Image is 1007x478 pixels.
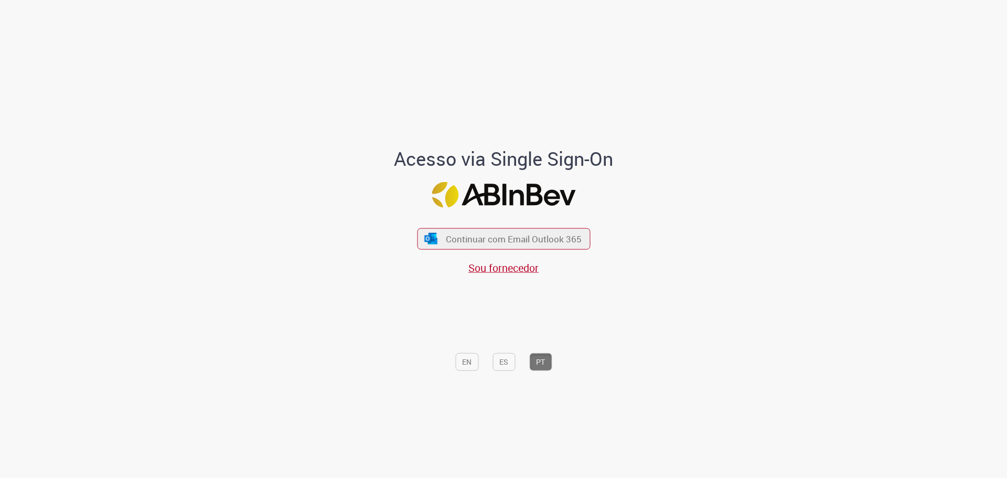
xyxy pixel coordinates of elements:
span: Continuar com Email Outlook 365 [446,233,582,245]
h1: Acesso via Single Sign-On [358,148,649,169]
button: ícone Azure/Microsoft 360 Continuar com Email Outlook 365 [417,228,590,249]
button: EN [455,353,478,370]
button: ES [492,353,515,370]
img: ícone Azure/Microsoft 360 [424,233,438,244]
img: Logo ABInBev [432,182,575,207]
a: Sou fornecedor [468,261,539,275]
button: PT [529,353,552,370]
